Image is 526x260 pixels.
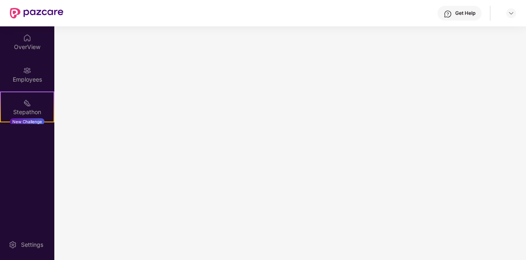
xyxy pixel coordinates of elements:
[10,118,44,125] div: New Challenge
[23,34,31,42] img: svg+xml;base64,PHN2ZyBpZD0iSG9tZSIgeG1sbnM9Imh0dHA6Ly93d3cudzMub3JnLzIwMDAvc3ZnIiB3aWR0aD0iMjAiIG...
[10,8,63,19] img: New Pazcare Logo
[19,241,46,249] div: Settings
[23,66,31,75] img: svg+xml;base64,PHN2ZyBpZD0iRW1wbG95ZWVzIiB4bWxucz0iaHR0cDovL3d3dy53My5vcmcvMjAwMC9zdmciIHdpZHRoPS...
[508,10,514,16] img: svg+xml;base64,PHN2ZyBpZD0iRHJvcGRvd24tMzJ4MzIiIHhtbG5zPSJodHRwOi8vd3d3LnczLm9yZy8yMDAwL3N2ZyIgd2...
[455,10,475,16] div: Get Help
[1,108,54,116] div: Stepathon
[23,99,31,107] img: svg+xml;base64,PHN2ZyB4bWxucz0iaHR0cDovL3d3dy53My5vcmcvMjAwMC9zdmciIHdpZHRoPSIyMSIgaGVpZ2h0PSIyMC...
[9,241,17,249] img: svg+xml;base64,PHN2ZyBpZD0iU2V0dGluZy0yMHgyMCIgeG1sbnM9Imh0dHA6Ly93d3cudzMub3JnLzIwMDAvc3ZnIiB3aW...
[444,10,452,18] img: svg+xml;base64,PHN2ZyBpZD0iSGVscC0zMngzMiIgeG1sbnM9Imh0dHA6Ly93d3cudzMub3JnLzIwMDAvc3ZnIiB3aWR0aD...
